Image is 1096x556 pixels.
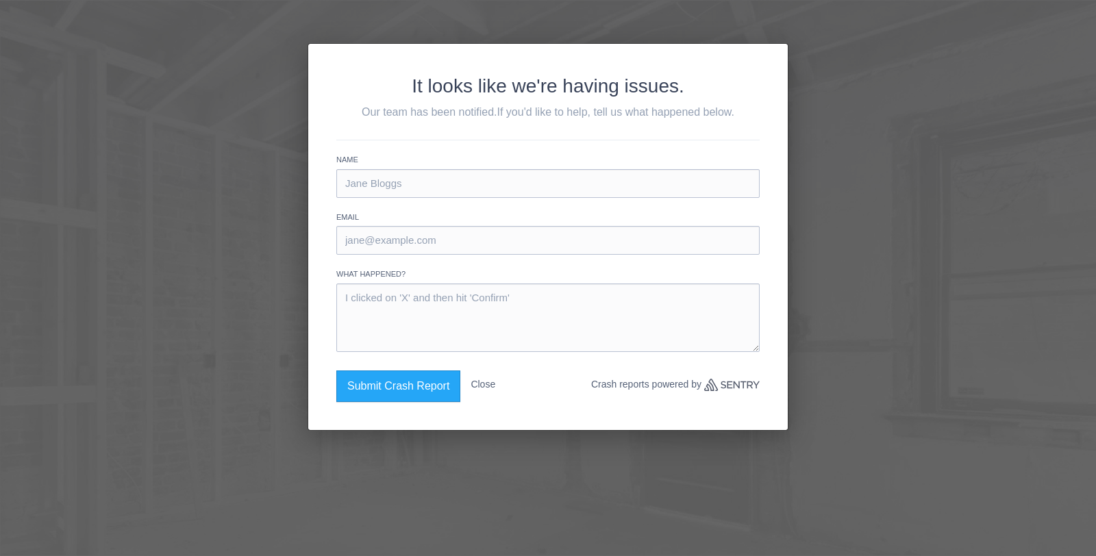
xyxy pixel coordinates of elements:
button: Submit Crash Report [336,370,460,402]
label: What happened? [336,268,760,280]
input: jane@example.com [336,226,760,255]
h2: It looks like we're having issues. [336,72,760,101]
button: Close [471,370,495,399]
label: Email [336,212,760,223]
p: Crash reports powered by [591,370,760,399]
p: Our team has been notified. [336,104,760,121]
label: Name [336,154,760,166]
input: Jane Bloggs [336,169,760,198]
a: Sentry [704,379,760,391]
span: If you'd like to help, tell us what happened below. [497,106,734,118]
